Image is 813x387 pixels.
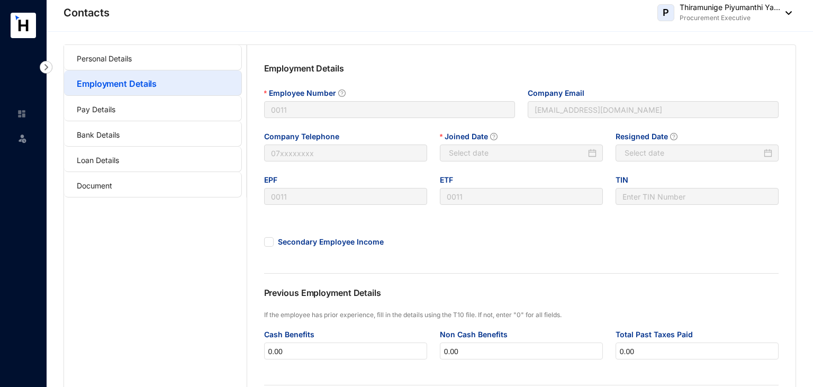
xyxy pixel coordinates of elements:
a: Bank Details [77,130,120,139]
input: Company Telephone [264,145,427,161]
label: Non Cash Benefits [440,329,515,340]
label: Company Telephone [264,131,347,142]
input: Joined Date [449,147,586,159]
span: question-circle [670,133,677,140]
span: question-circle [338,89,346,97]
label: Resigned Date [616,131,685,142]
input: Total Past Taxes Paid [616,343,778,360]
img: home-unselected.a29eae3204392db15eaf.svg [17,109,26,119]
input: Company Email [528,101,779,118]
p: Thiramunige Piyumanthi Ya... [680,2,780,13]
a: Employment Details [77,78,157,89]
a: Loan Details [77,156,119,165]
input: Cash Benefits [265,343,427,360]
input: TIN [616,188,779,205]
label: EPF [264,174,285,186]
input: Employee Number [264,101,515,118]
span: Secondary Employee Income [274,237,388,247]
p: Procurement Executive [680,13,780,23]
a: Document [77,181,112,190]
img: leave-unselected.2934df6273408c3f84d9.svg [17,133,28,143]
label: Company Email [528,87,592,99]
p: Employment Details [264,62,521,87]
label: Joined Date [440,131,505,142]
p: Contacts [64,5,110,20]
span: P [663,8,669,17]
input: Resigned Date [625,147,762,159]
a: Pay Details [77,105,115,114]
img: nav-icon-right.af6afadce00d159da59955279c43614e.svg [40,61,52,74]
img: dropdown-black.8e83cc76930a90b1a4fdb6d089b7bf3a.svg [780,11,792,15]
li: Home [8,103,34,124]
input: ETF [440,188,603,205]
a: Personal Details [77,54,132,63]
input: Non Cash Benefits [440,343,602,360]
p: Previous Employment Details [264,286,521,310]
p: If the employee has prior experience, fill in the details using the T10 file. If not, enter "0" f... [264,310,779,320]
input: EPF [264,188,427,205]
label: Total Past Taxes Paid [616,329,700,340]
label: Employee Number [264,87,353,99]
label: TIN [616,174,636,186]
label: Cash Benefits [264,329,322,340]
label: ETF [440,174,460,186]
span: question-circle [490,133,498,140]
